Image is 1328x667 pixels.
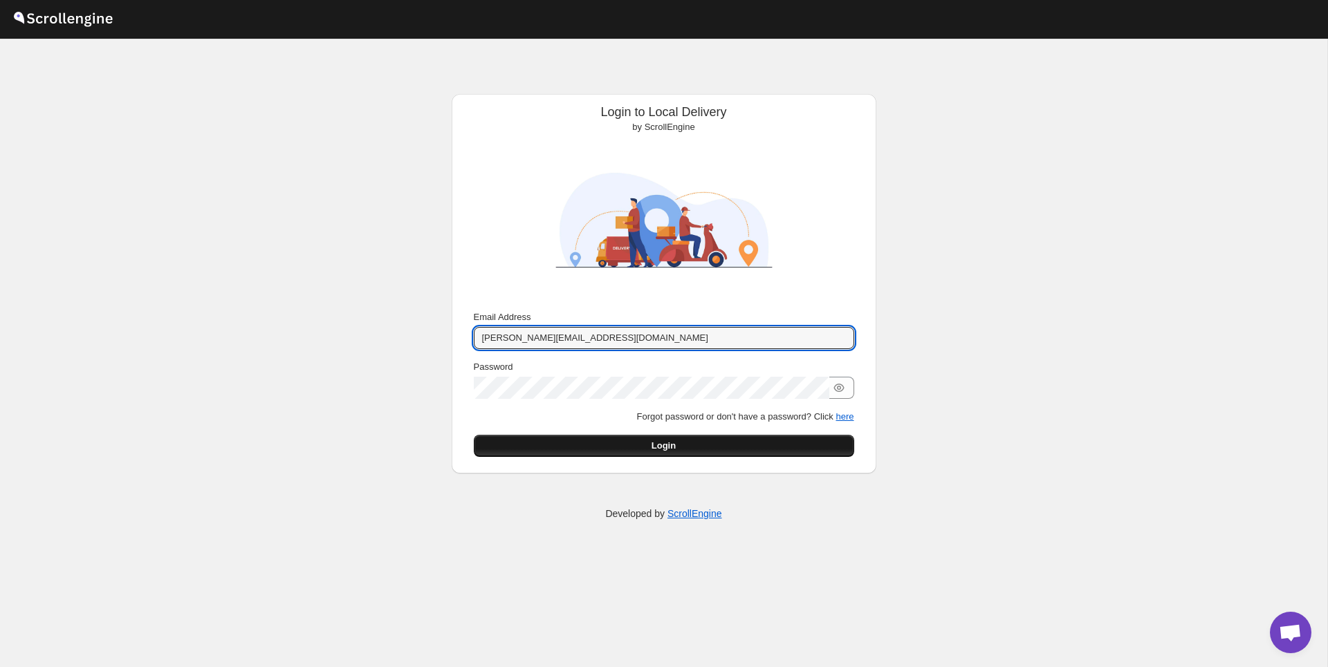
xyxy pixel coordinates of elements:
button: Login [474,435,854,457]
div: Login to Local Delivery [463,105,865,134]
span: Login [652,439,676,453]
span: Email Address [474,312,531,322]
p: Developed by [605,507,721,520]
button: here [836,411,854,422]
span: by ScrollEngine [632,122,694,132]
p: Forgot password or don't have a password? Click [474,410,854,424]
img: ScrollEngine [543,140,785,301]
a: ScrollEngine [667,508,722,519]
span: Password [474,361,513,372]
a: Open chat [1270,612,1311,653]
